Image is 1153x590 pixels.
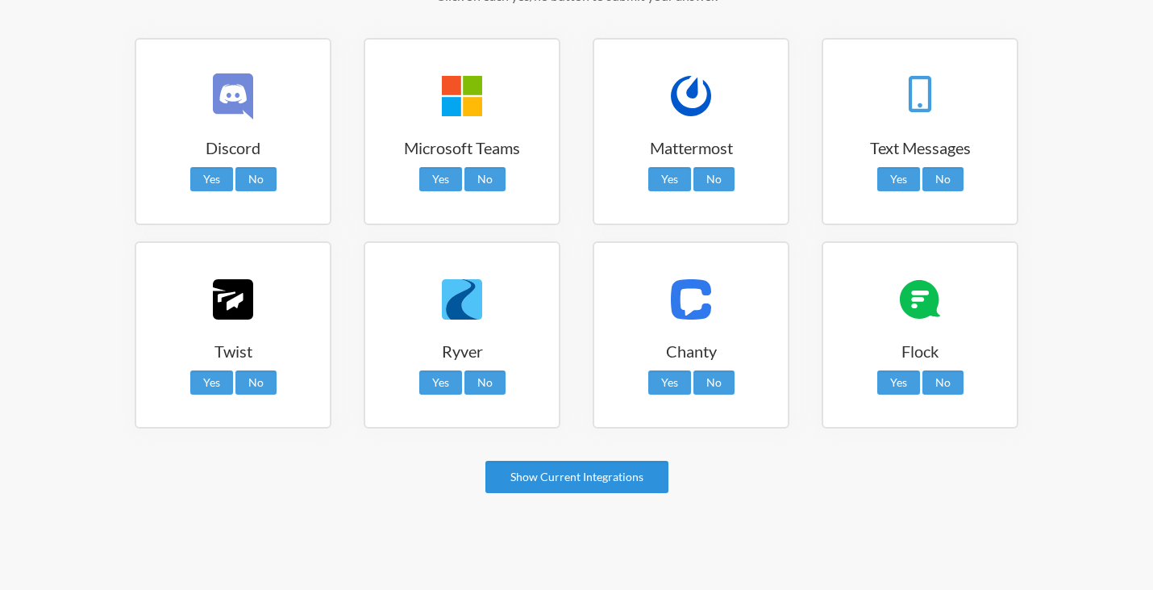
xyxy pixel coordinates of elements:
[594,136,788,159] h3: Mattermost
[693,370,735,395] a: No
[693,167,735,191] a: No
[464,167,506,191] a: No
[190,167,233,191] a: Yes
[365,340,559,362] h3: Ryver
[419,370,462,395] a: Yes
[877,370,920,395] a: Yes
[485,461,668,493] a: Show Current Integrations
[648,167,691,191] a: Yes
[190,370,233,395] a: Yes
[648,370,691,395] a: Yes
[823,340,1017,362] h3: Flock
[922,167,964,191] a: No
[235,370,277,395] a: No
[235,167,277,191] a: No
[877,167,920,191] a: Yes
[136,340,330,362] h3: Twist
[823,136,1017,159] h3: Text Messages
[464,370,506,395] a: No
[594,340,788,362] h3: Chanty
[419,167,462,191] a: Yes
[136,136,330,159] h3: Discord
[922,370,964,395] a: No
[365,136,559,159] h3: Microsoft Teams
